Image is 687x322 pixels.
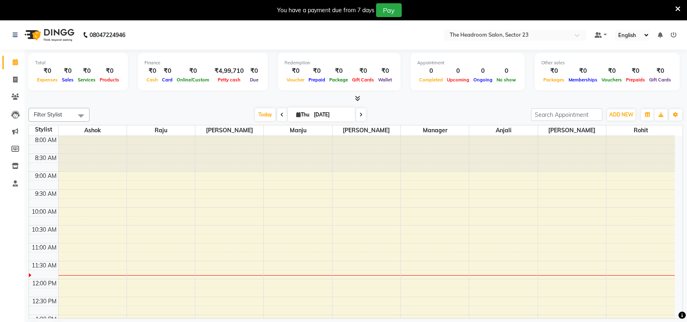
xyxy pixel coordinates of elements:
div: ₹0 [541,66,567,76]
span: Services [76,77,98,83]
span: [PERSON_NAME] [538,125,606,136]
img: logo [21,24,77,46]
div: ₹0 [376,66,394,76]
div: 9:30 AM [33,190,58,198]
span: Packages [541,77,567,83]
div: Stylist [29,125,58,134]
span: Manju [264,125,332,136]
div: ₹0 [599,66,624,76]
div: ₹0 [327,66,350,76]
span: Upcoming [445,77,471,83]
span: Raju [127,125,195,136]
span: Products [98,77,121,83]
span: Online/Custom [175,77,211,83]
span: No show [494,77,518,83]
div: ₹0 [647,66,673,76]
div: 0 [471,66,494,76]
div: Redemption [284,59,394,66]
div: 11:30 AM [30,261,58,270]
span: Vouchers [599,77,624,83]
span: Voucher [284,77,306,83]
span: Rohit [606,125,675,136]
span: Prepaids [624,77,647,83]
span: Completed [417,77,445,83]
div: ₹0 [98,66,121,76]
button: ADD NEW [607,109,635,120]
div: 0 [417,66,445,76]
span: Prepaid [306,77,327,83]
div: ₹0 [60,66,76,76]
div: ₹0 [624,66,647,76]
span: Gift Cards [647,77,673,83]
div: 9:00 AM [33,172,58,180]
span: Gift Cards [350,77,376,83]
span: Petty cash [216,77,243,83]
span: Filter Stylist [34,111,62,118]
span: Memberships [567,77,599,83]
div: ₹0 [76,66,98,76]
div: ₹0 [284,66,306,76]
div: 12:30 PM [31,297,58,306]
span: Package [327,77,350,83]
div: ₹0 [306,66,327,76]
div: 8:00 AM [33,136,58,145]
span: Card [160,77,175,83]
div: ₹4,99,710 [211,66,247,76]
div: Total [35,59,121,66]
span: Manager [401,125,469,136]
span: Expenses [35,77,60,83]
span: Ashok [59,125,127,136]
div: ₹0 [567,66,599,76]
span: Wallet [376,77,394,83]
span: Ongoing [471,77,494,83]
div: ₹0 [350,66,376,76]
div: You have a payment due from 7 days [277,6,374,15]
span: Cash [144,77,160,83]
span: Today [255,108,276,121]
span: ADD NEW [609,112,633,118]
div: 12:00 PM [31,279,58,288]
b: 08047224946 [90,24,125,46]
div: ₹0 [144,66,160,76]
span: Due [248,77,260,83]
div: ₹0 [175,66,211,76]
input: 2025-09-04 [311,109,352,121]
div: Appointment [417,59,518,66]
span: Sales [60,77,76,83]
div: ₹0 [160,66,175,76]
div: Other sales [541,59,673,66]
div: ₹0 [35,66,60,76]
div: Finance [144,59,261,66]
div: 0 [445,66,471,76]
div: 8:30 AM [33,154,58,162]
span: [PERSON_NAME] [195,125,263,136]
div: 10:00 AM [30,208,58,216]
div: 0 [494,66,518,76]
div: 10:30 AM [30,226,58,234]
input: Search Appointment [531,108,602,121]
span: [PERSON_NAME] [333,125,400,136]
button: Pay [376,3,402,17]
div: 11:00 AM [30,243,58,252]
div: ₹0 [247,66,261,76]
span: Anjali [469,125,537,136]
span: Thu [294,112,311,118]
